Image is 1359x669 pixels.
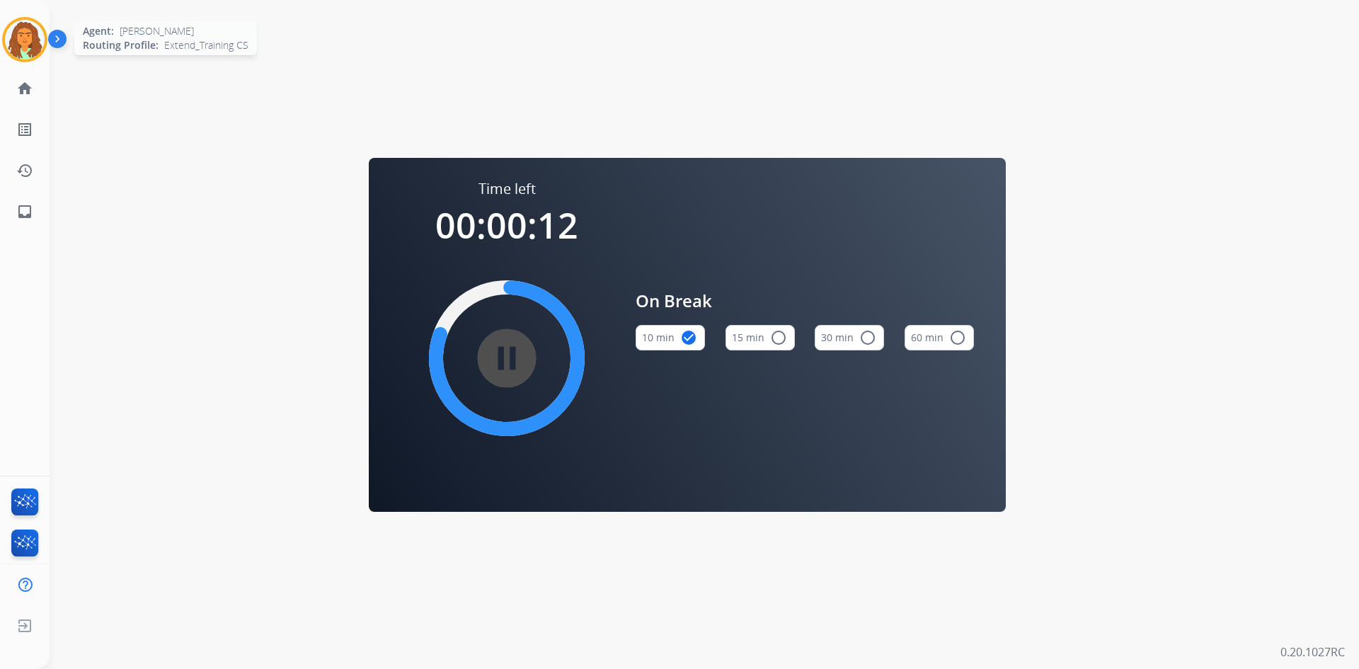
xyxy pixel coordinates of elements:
[636,325,705,350] button: 10 min
[16,121,33,138] mat-icon: list_alt
[83,24,114,38] span: Agent:
[905,325,974,350] button: 60 min
[949,329,966,346] mat-icon: radio_button_unchecked
[770,329,787,346] mat-icon: radio_button_unchecked
[83,38,159,52] span: Routing Profile:
[1280,644,1345,661] p: 0.20.1027RC
[16,80,33,97] mat-icon: home
[859,329,876,346] mat-icon: radio_button_unchecked
[815,325,884,350] button: 30 min
[16,203,33,220] mat-icon: inbox
[726,325,795,350] button: 15 min
[498,350,515,367] mat-icon: pause_circle_filled
[435,201,578,249] span: 00:00:12
[680,329,697,346] mat-icon: check_circle
[478,179,536,199] span: Time left
[16,162,33,179] mat-icon: history
[636,288,974,314] span: On Break
[5,20,45,59] img: avatar
[120,24,194,38] span: [PERSON_NAME]
[164,38,248,52] span: Extend_Training CS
